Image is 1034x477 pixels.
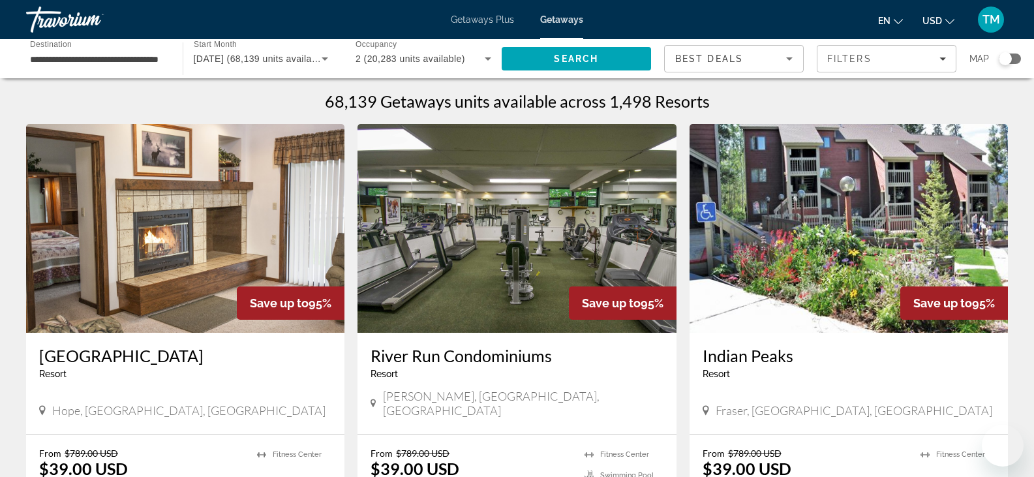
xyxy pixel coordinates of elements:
span: Save up to [913,296,972,310]
img: Indian Peaks [690,124,1008,333]
a: Getaways [540,14,583,25]
span: USD [922,16,942,26]
a: [GEOGRAPHIC_DATA] [39,346,331,365]
span: Destination [30,40,72,48]
span: Fraser, [GEOGRAPHIC_DATA], [GEOGRAPHIC_DATA] [716,403,992,418]
a: Indian Peaks [703,346,995,365]
img: Shorepointe Resort Club [26,124,344,333]
button: Change language [878,11,903,30]
iframe: Button to launch messaging window [982,425,1024,467]
span: Resort [39,369,67,379]
span: From [39,448,61,459]
span: Map [969,50,989,68]
div: 95% [569,286,677,320]
input: Select destination [30,52,166,67]
button: Filters [817,45,956,72]
span: From [703,448,725,459]
span: Best Deals [675,54,743,64]
span: Save up to [250,296,309,310]
span: Hope, [GEOGRAPHIC_DATA], [GEOGRAPHIC_DATA] [52,403,326,418]
div: 95% [900,286,1008,320]
a: Travorium [26,3,157,37]
div: 95% [237,286,344,320]
span: From [371,448,393,459]
a: Getaways Plus [451,14,514,25]
span: [PERSON_NAME], [GEOGRAPHIC_DATA], [GEOGRAPHIC_DATA] [383,389,663,418]
button: User Menu [974,6,1008,33]
button: Change currency [922,11,954,30]
span: Start Month [194,40,237,49]
span: $789.00 USD [728,448,782,459]
img: River Run Condominiums [357,124,676,333]
span: $789.00 USD [65,448,118,459]
span: Fitness Center [936,450,985,459]
button: Search [502,47,652,70]
span: Filters [827,54,872,64]
span: TM [982,13,1000,26]
mat-select: Sort by [675,51,793,67]
span: Search [554,54,598,64]
span: [DATE] (68,139 units available) [194,54,328,64]
span: $789.00 USD [396,448,449,459]
span: 2 (20,283 units available) [356,54,465,64]
span: Occupancy [356,40,397,49]
span: Save up to [582,296,641,310]
span: Resort [371,369,398,379]
span: Fitness Center [273,450,322,459]
a: River Run Condominiums [371,346,663,365]
span: en [878,16,890,26]
span: Resort [703,369,730,379]
span: Fitness Center [600,450,649,459]
h1: 68,139 Getaways units available across 1,498 Resorts [325,91,710,111]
